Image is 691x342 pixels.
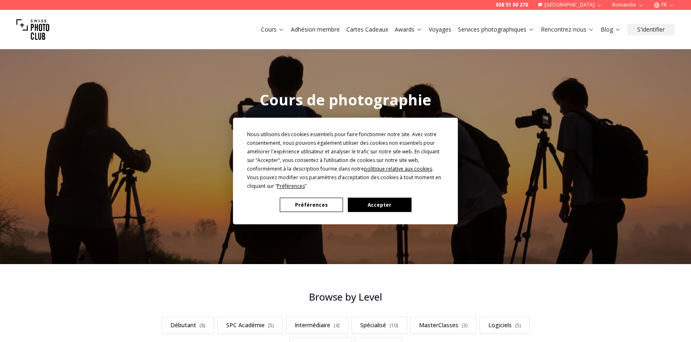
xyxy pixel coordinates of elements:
[247,130,444,190] div: Nous utilisons des cookies essentiels pour faire fonctionner notre site. Avec votre consentement,...
[348,198,411,212] button: Accepter
[233,118,458,224] div: Cookie Consent Prompt
[280,198,343,212] button: Préférences
[364,165,432,172] span: politique relative aux cookies
[277,182,305,189] span: Préférences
